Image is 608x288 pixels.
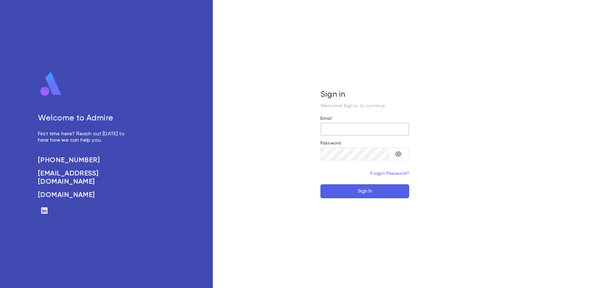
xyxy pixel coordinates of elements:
[38,71,64,97] img: logo
[38,114,132,123] h5: Welcome to Admire
[320,103,409,108] p: Welcome! Sign in to continue.
[320,184,409,198] button: Sign In
[38,191,132,199] a: [DOMAIN_NAME]
[370,171,409,176] a: Forgot Password?
[320,141,341,146] label: Password
[320,116,332,121] label: Email
[38,131,132,144] p: First time here? Reach out [DATE] to hear how we can help you.
[320,90,409,100] h5: Sign in
[392,148,405,160] button: toggle password visibility
[38,169,132,186] a: [EMAIL_ADDRESS][DOMAIN_NAME]
[38,156,132,164] a: [PHONE_NUMBER]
